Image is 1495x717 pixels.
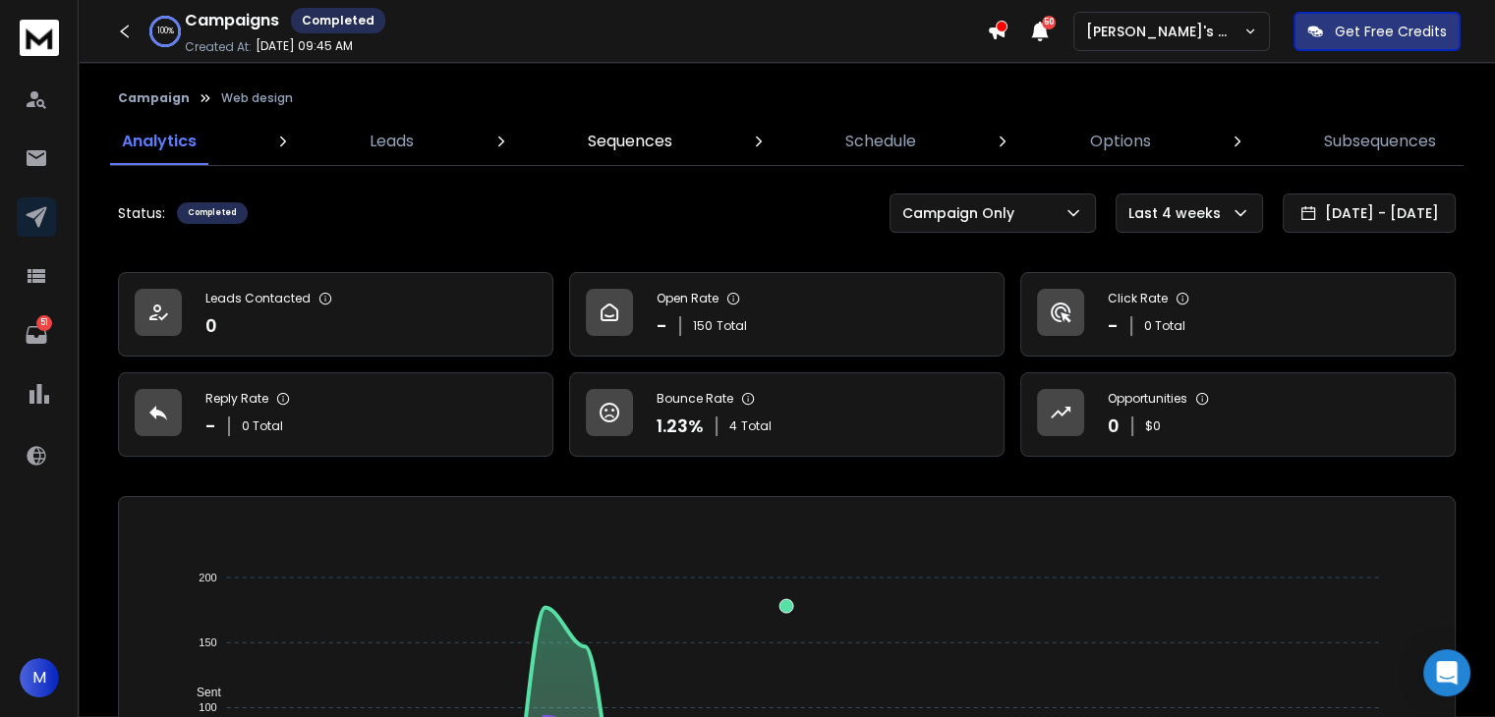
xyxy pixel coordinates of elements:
p: 51 [36,315,52,331]
p: Subsequences [1324,130,1436,153]
p: Opportunities [1108,391,1187,407]
a: Leads Contacted0 [118,272,553,357]
p: 0 [1108,413,1120,440]
div: Completed [291,8,385,33]
p: Get Free Credits [1335,22,1447,41]
p: Leads Contacted [205,291,311,306]
span: 4 [729,418,737,434]
div: Open Intercom Messenger [1423,649,1470,696]
p: Schedule [845,130,916,153]
p: Click Rate [1108,291,1168,306]
p: 0 [205,312,217,340]
tspan: 150 [200,636,217,648]
p: Bounce Rate [657,391,733,407]
div: Completed [177,202,248,224]
p: - [205,413,216,440]
span: 50 [1042,16,1056,29]
a: Opportunities0$0 [1020,372,1456,457]
a: Subsequences [1312,118,1448,165]
p: Reply Rate [205,391,268,407]
button: M [20,658,59,697]
button: [DATE] - [DATE] [1283,193,1456,233]
tspan: 200 [200,572,217,583]
a: Options [1078,118,1163,165]
p: 100 % [157,26,174,37]
button: Campaign [118,90,190,106]
p: Leads [370,130,414,153]
a: Schedule [834,118,928,165]
span: Total [717,318,747,334]
p: Sequences [588,130,672,153]
p: Status: [118,203,165,223]
span: Sent [182,686,221,699]
a: Sequences [576,118,684,165]
a: 51 [17,315,56,355]
span: 150 [693,318,713,334]
a: Analytics [110,118,208,165]
p: 0 Total [242,418,283,434]
a: Click Rate-0 Total [1020,272,1456,357]
p: Web design [221,90,293,106]
a: Leads [358,118,426,165]
button: Get Free Credits [1294,12,1461,51]
p: Options [1090,130,1151,153]
h1: Campaigns [185,9,279,32]
a: Bounce Rate1.23%4Total [569,372,1005,457]
tspan: 100 [200,701,217,713]
p: [DATE] 09:45 AM [256,38,353,54]
p: Created At: [185,39,252,55]
p: 0 Total [1144,318,1185,334]
img: logo [20,20,59,56]
p: [PERSON_NAME]'s Workspace [1086,22,1243,41]
p: Last 4 weeks [1128,203,1229,223]
p: 1.23 % [657,413,704,440]
a: Open Rate-150Total [569,272,1005,357]
p: - [1108,312,1119,340]
p: Open Rate [657,291,719,306]
span: Total [741,418,772,434]
p: - [657,312,667,340]
a: Reply Rate-0 Total [118,372,553,457]
p: $ 0 [1145,418,1161,434]
p: Analytics [122,130,197,153]
p: Campaign Only [902,203,1022,223]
